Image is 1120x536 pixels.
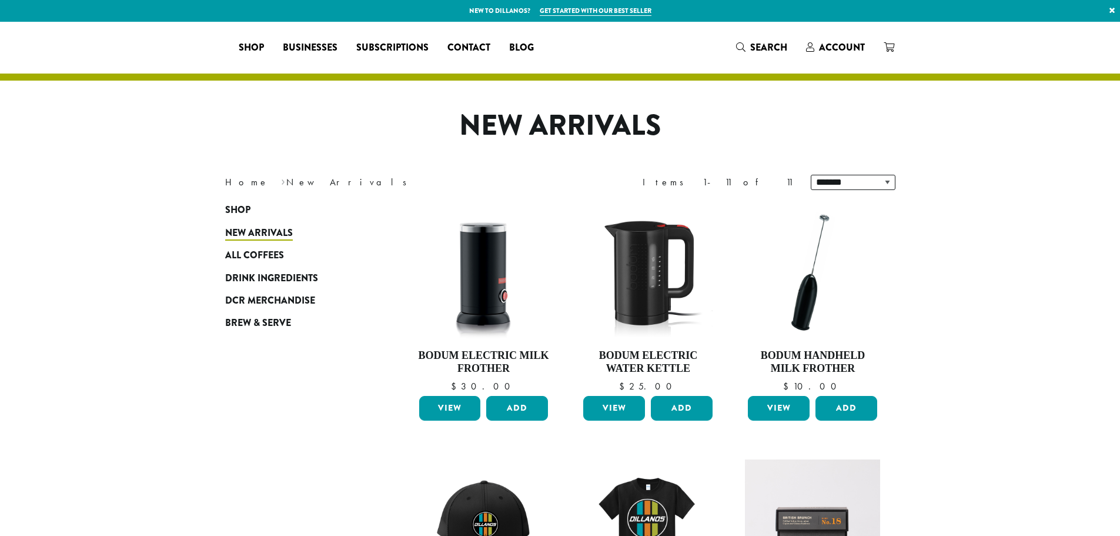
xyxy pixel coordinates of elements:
[225,267,366,289] a: Drink Ingredients
[229,38,273,57] a: Shop
[225,244,366,267] a: All Coffees
[580,205,716,391] a: Bodum Electric Water Kettle $25.00
[745,205,880,391] a: Bodum Handheld Milk Frother $10.00
[239,41,264,55] span: Shop
[225,199,366,221] a: Shop
[225,175,543,189] nav: Breadcrumb
[540,6,651,16] a: Get started with our best seller
[451,380,461,392] span: $
[486,396,548,421] button: Add
[419,396,481,421] a: View
[745,205,880,340] img: DP3927.01-002.png
[416,349,551,375] h4: Bodum Electric Milk Frother
[783,380,793,392] span: $
[225,316,291,331] span: Brew & Serve
[416,205,551,340] img: DP3954.01-002.png
[225,226,293,241] span: New Arrivals
[815,396,877,421] button: Add
[583,396,645,421] a: View
[643,175,793,189] div: Items 1-11 of 11
[619,380,629,392] span: $
[748,396,810,421] a: View
[225,271,318,286] span: Drink Ingredients
[416,205,551,391] a: Bodum Electric Milk Frother $30.00
[216,109,904,143] h1: New Arrivals
[447,41,490,55] span: Contact
[651,396,713,421] button: Add
[225,176,269,188] a: Home
[225,222,366,244] a: New Arrivals
[745,349,880,375] h4: Bodum Handheld Milk Frother
[283,41,337,55] span: Businesses
[783,380,842,392] bdi: 10.00
[750,41,787,54] span: Search
[819,41,865,54] span: Account
[727,38,797,57] a: Search
[281,171,285,189] span: ›
[451,380,516,392] bdi: 30.00
[356,41,429,55] span: Subscriptions
[225,294,315,308] span: DCR Merchandise
[509,41,534,55] span: Blog
[225,248,284,263] span: All Coffees
[225,289,366,312] a: DCR Merchandise
[225,312,366,334] a: Brew & Serve
[225,203,250,218] span: Shop
[580,205,716,340] img: DP3955.01.png
[580,349,716,375] h4: Bodum Electric Water Kettle
[619,380,677,392] bdi: 25.00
